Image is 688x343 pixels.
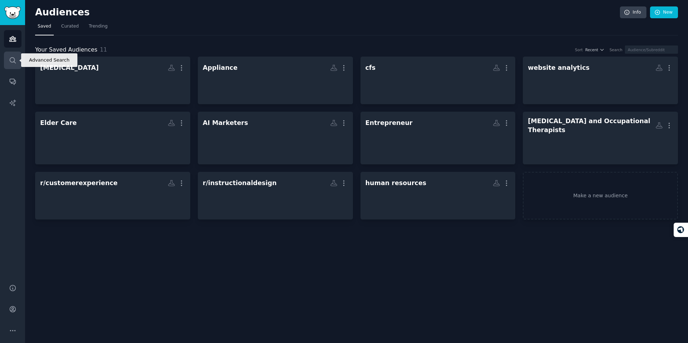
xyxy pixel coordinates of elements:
[365,179,426,188] div: human resources
[523,112,678,164] a: [MEDICAL_DATA] and Occupational Therapists
[40,179,118,188] div: r/customerexperience
[38,23,51,30] span: Saved
[650,6,678,19] a: New
[203,63,238,72] div: Appliance
[35,172,190,219] a: r/customerexperience
[59,21,81,35] a: Curated
[528,63,589,72] div: website analytics
[625,45,678,54] input: Audience/Subreddit
[620,6,646,19] a: Info
[360,57,516,104] a: cfs
[585,47,598,52] span: Recent
[100,46,107,53] span: 11
[35,112,190,164] a: Elder Care
[35,7,620,18] h2: Audiences
[528,117,655,134] div: [MEDICAL_DATA] and Occupational Therapists
[610,47,622,52] div: Search
[365,119,413,127] div: Entrepreneur
[4,6,21,19] img: GummySearch logo
[198,172,353,219] a: r/instructionaldesign
[35,57,190,104] a: [MEDICAL_DATA]
[40,119,77,127] div: Elder Care
[575,47,583,52] div: Sort
[40,63,99,72] div: [MEDICAL_DATA]
[360,172,516,219] a: human resources
[198,112,353,164] a: AI Marketers
[585,47,605,52] button: Recent
[523,57,678,104] a: website analytics
[35,45,97,54] span: Your Saved Audiences
[203,179,277,188] div: r/instructionaldesign
[86,21,110,35] a: Trending
[365,63,376,72] div: cfs
[89,23,107,30] span: Trending
[523,172,678,219] a: Make a new audience
[203,119,248,127] div: AI Marketers
[61,23,79,30] span: Curated
[360,112,516,164] a: Entrepreneur
[198,57,353,104] a: Appliance
[35,21,54,35] a: Saved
